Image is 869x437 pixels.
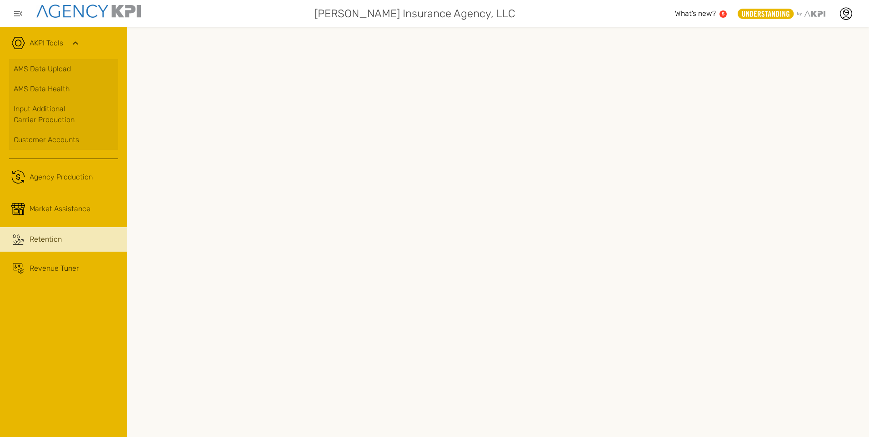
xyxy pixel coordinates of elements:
div: AMS Data Health [14,84,114,94]
div: Agency Production [30,172,93,183]
a: Input AdditionalCarrier Production [9,99,118,130]
a: AKPI Tools [30,38,63,49]
div: Customer Accounts [14,134,114,145]
div: Market Assistance [30,204,90,214]
a: 5 [719,10,727,18]
span: What’s new? [675,9,716,18]
a: AMS Data Health [9,79,118,99]
span: [PERSON_NAME] Insurance Agency, LLC [315,5,515,22]
div: Retention [30,234,62,245]
text: 5 [722,11,724,16]
img: agencykpi-logo-550x69-2d9e3fa8.png [36,5,141,18]
a: Customer Accounts [9,130,118,150]
div: Revenue Tuner [30,263,79,274]
a: AMS Data Upload [9,59,118,79]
